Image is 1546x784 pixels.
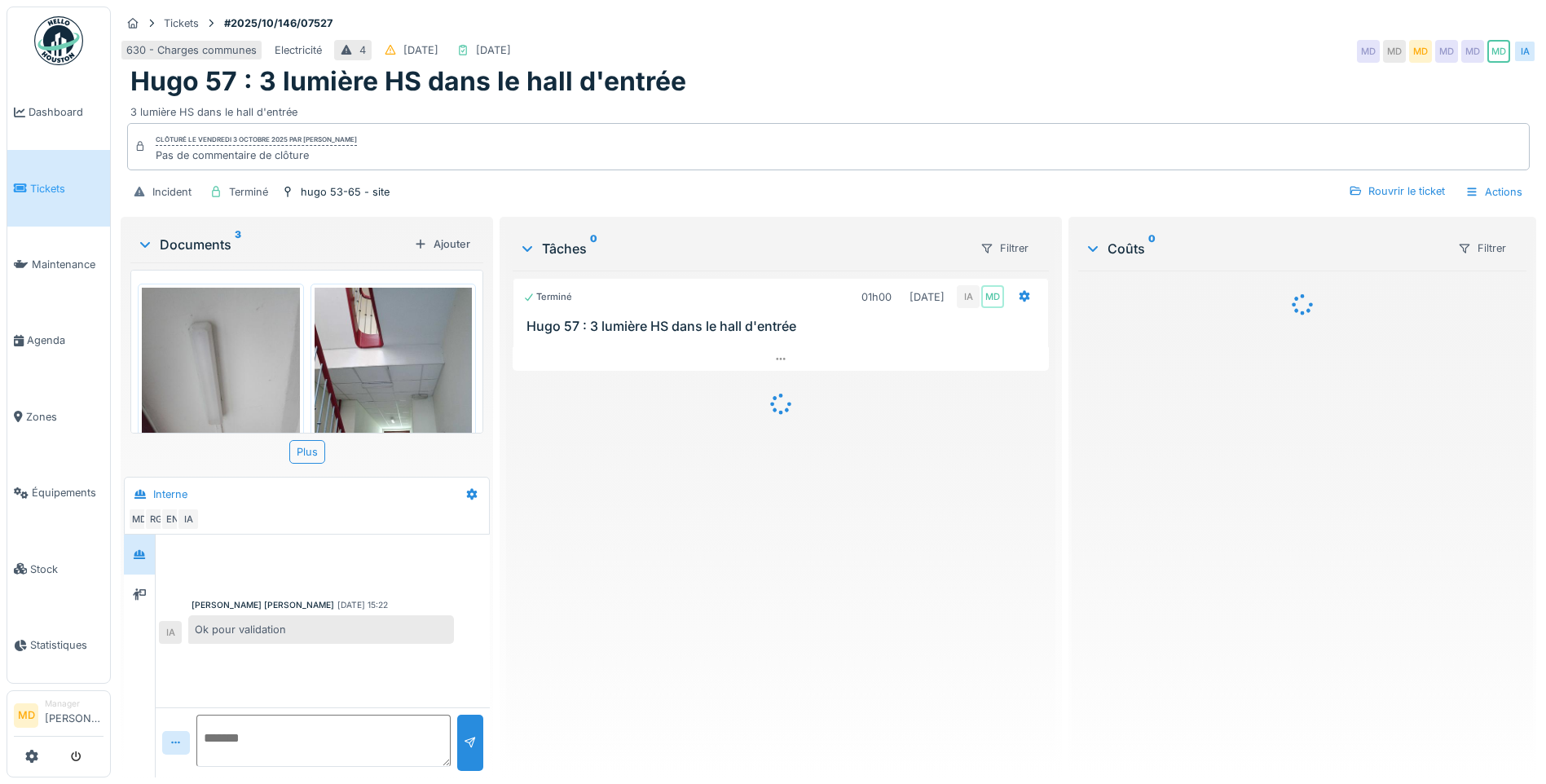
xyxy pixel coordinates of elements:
[229,184,268,200] div: Terminé
[153,487,187,502] div: Interne
[289,440,325,464] div: Plus
[29,104,104,120] span: Dashboard
[30,637,104,653] span: Statistiques
[27,333,104,348] span: Agenda
[1487,40,1510,63] div: MD
[519,239,967,258] div: Tâches
[301,184,390,200] div: hugo 53-65 - site
[7,150,110,226] a: Tickets
[156,148,357,163] div: Pas de commentaire de clôture
[14,698,104,737] a: MD Manager[PERSON_NAME]
[7,455,110,531] a: Équipements
[861,289,892,305] div: 01h00
[164,15,199,31] div: Tickets
[403,42,438,58] div: [DATE]
[156,134,357,146] div: Clôturé le vendredi 3 octobre 2025 par [PERSON_NAME]
[7,302,110,378] a: Agenda
[45,698,104,733] li: [PERSON_NAME]
[315,288,473,498] img: pdvq9zcx8un40eddhmyxf4uvpg89
[1357,40,1380,63] div: MD
[161,508,183,531] div: EN
[1435,40,1458,63] div: MD
[218,15,339,31] strong: #2025/10/146/07527
[126,42,257,58] div: 630 - Charges communes
[152,184,192,200] div: Incident
[407,233,477,255] div: Ajouter
[144,508,167,531] div: RG
[1409,40,1432,63] div: MD
[973,236,1036,260] div: Filtrer
[14,703,38,728] li: MD
[30,181,104,196] span: Tickets
[26,409,104,425] span: Zones
[192,599,334,611] div: [PERSON_NAME] [PERSON_NAME]
[359,42,366,58] div: 4
[32,257,104,272] span: Maintenance
[981,285,1004,308] div: MD
[1085,239,1444,258] div: Coûts
[7,379,110,455] a: Zones
[1342,180,1451,202] div: Rouvrir le ticket
[1148,239,1156,258] sup: 0
[1458,180,1530,204] div: Actions
[523,290,572,304] div: Terminé
[1513,40,1536,63] div: IA
[526,319,1042,334] h3: Hugo 57 : 3 lumière HS dans le hall d'entrée
[45,698,104,710] div: Manager
[7,227,110,302] a: Maintenance
[1451,236,1513,260] div: Filtrer
[7,607,110,683] a: Statistiques
[7,74,110,150] a: Dashboard
[130,98,1526,120] div: 3 lumière HS dans le hall d'entrée
[1461,40,1484,63] div: MD
[34,16,83,65] img: Badge_color-CXgf-gQk.svg
[910,289,945,305] div: [DATE]
[590,239,597,258] sup: 0
[128,508,151,531] div: MD
[188,615,454,644] div: Ok pour validation
[32,485,104,500] span: Équipements
[137,235,407,254] div: Documents
[142,288,300,498] img: 7ajwdsmi5rg1u53atsqr06ryiac5
[177,508,200,531] div: IA
[159,621,182,644] div: IA
[235,235,241,254] sup: 3
[337,599,388,611] div: [DATE] 15:22
[30,562,104,577] span: Stock
[130,66,686,97] h1: Hugo 57 : 3 lumière HS dans le hall d'entrée
[7,531,110,606] a: Stock
[1383,40,1406,63] div: MD
[957,285,980,308] div: IA
[275,42,322,58] div: Electricité
[476,42,511,58] div: [DATE]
